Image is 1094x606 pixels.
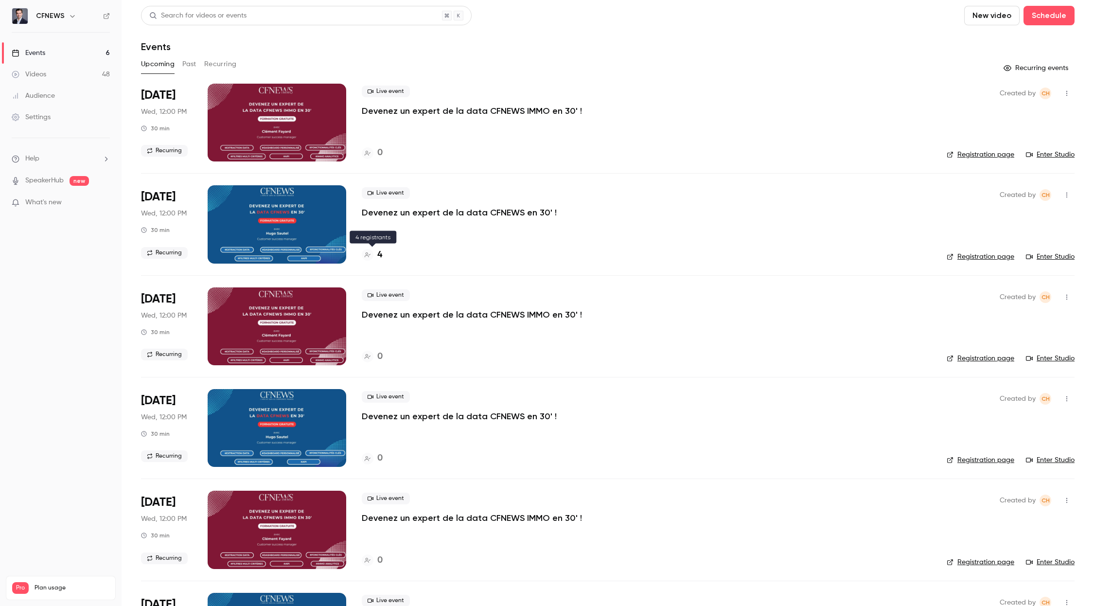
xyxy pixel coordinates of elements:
[1040,189,1051,201] span: clemence Hasenrader
[25,154,39,164] span: Help
[377,554,383,567] h4: 0
[1040,88,1051,99] span: clemence Hasenrader
[1041,88,1050,99] span: cH
[1000,393,1036,405] span: Created by
[141,107,187,117] span: Wed, 12:00 PM
[204,56,237,72] button: Recurring
[1000,189,1036,201] span: Created by
[141,189,176,205] span: [DATE]
[362,249,382,262] a: 4
[1040,393,1051,405] span: clemence Hasenrader
[141,287,192,365] div: Nov 12 Wed, 12:00 PM (Europe/Paris)
[362,493,410,504] span: Live event
[182,56,196,72] button: Past
[141,226,170,234] div: 30 min
[12,91,55,101] div: Audience
[1000,495,1036,506] span: Created by
[149,11,247,21] div: Search for videos or events
[1040,495,1051,506] span: clemence Hasenrader
[12,112,51,122] div: Settings
[947,150,1014,160] a: Registration page
[362,452,383,465] a: 0
[362,146,383,160] a: 0
[141,145,188,157] span: Recurring
[362,512,582,524] a: Devenez un expert de la data CFNEWS IMMO en 30' !
[377,350,383,363] h4: 0
[1041,291,1050,303] span: cH
[1041,495,1050,506] span: cH
[25,197,62,208] span: What's new
[141,291,176,307] span: [DATE]
[362,309,582,321] a: Devenez un expert de la data CFNEWS IMMO en 30' !
[362,86,410,97] span: Live event
[362,187,410,199] span: Live event
[1000,291,1036,303] span: Created by
[141,389,192,467] div: Nov 19 Wed, 12:00 PM (Europe/Paris)
[964,6,1020,25] button: New video
[141,185,192,263] div: Oct 29 Wed, 12:00 PM (Europe/Paris)
[377,146,383,160] h4: 0
[1040,291,1051,303] span: clemence Hasenrader
[141,514,187,524] span: Wed, 12:00 PM
[362,207,557,218] a: Devenez un expert de la data CFNEWS en 30' !
[12,8,28,24] img: CFNEWS
[999,60,1075,76] button: Recurring events
[12,582,29,594] span: Pro
[141,532,170,539] div: 30 min
[141,311,187,321] span: Wed, 12:00 PM
[141,412,187,422] span: Wed, 12:00 PM
[1026,354,1075,363] a: Enter Studio
[141,495,176,510] span: [DATE]
[141,430,170,438] div: 30 min
[947,252,1014,262] a: Registration page
[1026,557,1075,567] a: Enter Studio
[141,209,187,218] span: Wed, 12:00 PM
[35,584,109,592] span: Plan usage
[362,289,410,301] span: Live event
[12,48,45,58] div: Events
[141,247,188,259] span: Recurring
[70,176,89,186] span: new
[947,455,1014,465] a: Registration page
[377,249,382,262] h4: 4
[98,198,110,207] iframe: Noticeable Trigger
[362,410,557,422] a: Devenez un expert de la data CFNEWS en 30' !
[1041,189,1050,201] span: cH
[12,70,46,79] div: Videos
[362,350,383,363] a: 0
[947,557,1014,567] a: Registration page
[36,11,65,21] h6: CFNEWS
[1026,455,1075,465] a: Enter Studio
[141,328,170,336] div: 30 min
[12,154,110,164] li: help-dropdown-opener
[141,88,176,103] span: [DATE]
[141,41,171,53] h1: Events
[141,56,175,72] button: Upcoming
[1041,393,1050,405] span: cH
[141,125,170,132] div: 30 min
[141,84,192,161] div: Oct 22 Wed, 12:00 PM (Europe/Paris)
[141,349,188,360] span: Recurring
[362,391,410,403] span: Live event
[141,553,188,564] span: Recurring
[947,354,1014,363] a: Registration page
[362,554,383,567] a: 0
[141,393,176,409] span: [DATE]
[141,491,192,569] div: Dec 3 Wed, 12:00 PM (Europe/Paris)
[25,176,64,186] a: SpeakerHub
[141,450,188,462] span: Recurring
[1000,88,1036,99] span: Created by
[362,105,582,117] a: Devenez un expert de la data CFNEWS IMMO en 30' !
[1023,6,1075,25] button: Schedule
[1026,252,1075,262] a: Enter Studio
[377,452,383,465] h4: 0
[1026,150,1075,160] a: Enter Studio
